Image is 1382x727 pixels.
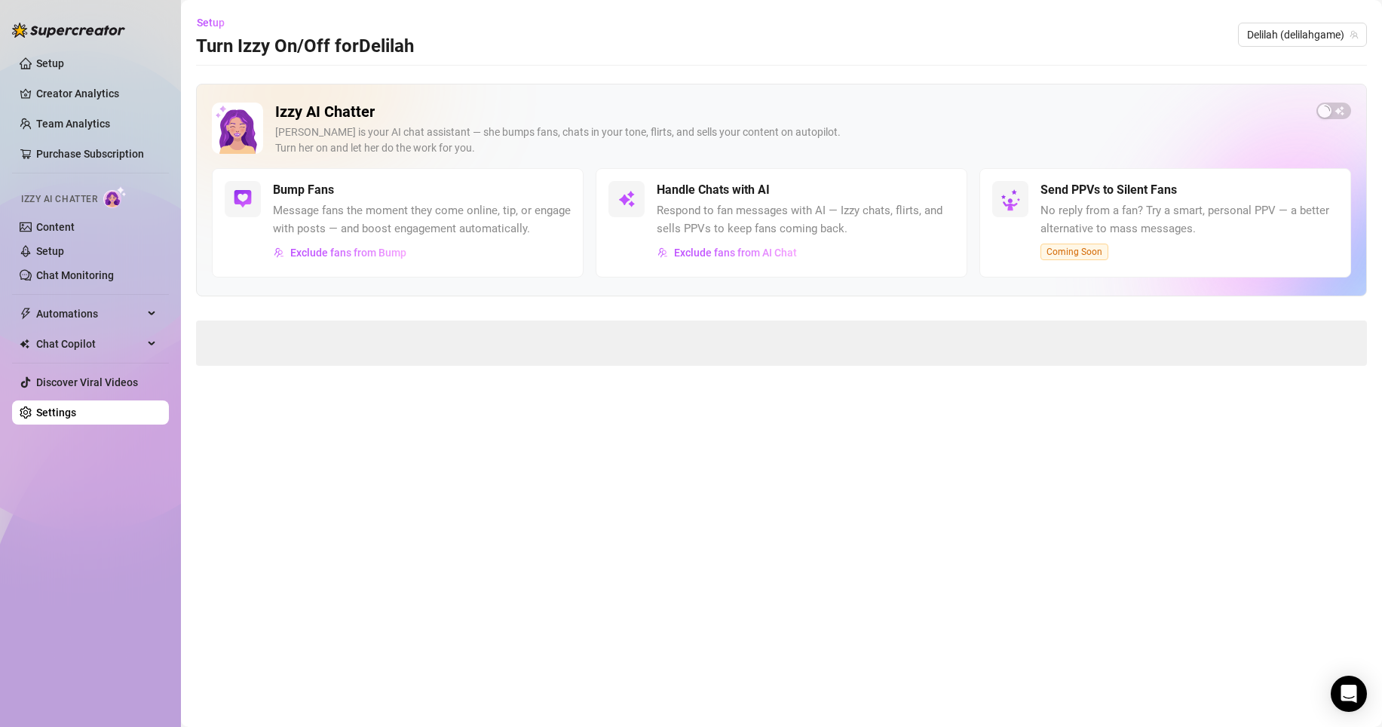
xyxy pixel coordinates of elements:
a: Discover Viral Videos [36,376,138,388]
div: Open Intercom Messenger [1331,676,1367,712]
span: Setup [197,17,225,29]
a: Setup [36,245,64,257]
a: Chat Monitoring [36,269,114,281]
span: Izzy AI Chatter [21,192,97,207]
img: silent-fans-ppv-o-N6Mmdf.svg [1000,189,1025,213]
img: Izzy AI Chatter [212,103,263,154]
span: Automations [36,302,143,326]
span: team [1350,30,1359,39]
a: Purchase Subscription [36,148,144,160]
span: Message fans the moment they come online, tip, or engage with posts — and boost engagement automa... [273,202,571,238]
img: logo-BBDzfeDw.svg [12,23,125,38]
a: Settings [36,406,76,419]
button: Exclude fans from AI Chat [657,241,798,265]
span: Coming Soon [1040,244,1108,260]
button: Setup [196,11,237,35]
img: svg%3e [234,190,252,208]
span: Chat Copilot [36,332,143,356]
span: Exclude fans from AI Chat [674,247,797,259]
h2: Izzy AI Chatter [275,103,1304,121]
a: Setup [36,57,64,69]
span: Delilah (delilahgame) [1247,23,1358,46]
a: Team Analytics [36,118,110,130]
img: Chat Copilot [20,339,29,349]
img: svg%3e [617,190,636,208]
span: Exclude fans from Bump [290,247,406,259]
button: Exclude fans from Bump [273,241,407,265]
img: AI Chatter [103,186,127,208]
h3: Turn Izzy On/Off for Delilah [196,35,414,59]
h5: Bump Fans [273,181,334,199]
span: thunderbolt [20,308,32,320]
a: Creator Analytics [36,81,157,106]
h5: Handle Chats with AI [657,181,770,199]
a: Content [36,221,75,233]
span: loading [1319,105,1330,116]
h5: Send PPVs to Silent Fans [1040,181,1177,199]
span: Respond to fan messages with AI — Izzy chats, flirts, and sells PPVs to keep fans coming back. [657,202,955,238]
img: svg%3e [274,247,284,258]
div: [PERSON_NAME] is your AI chat assistant — she bumps fans, chats in your tone, flirts, and sells y... [275,124,1304,156]
img: svg%3e [657,247,668,258]
span: No reply from a fan? Try a smart, personal PPV — a better alternative to mass messages. [1040,202,1338,238]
